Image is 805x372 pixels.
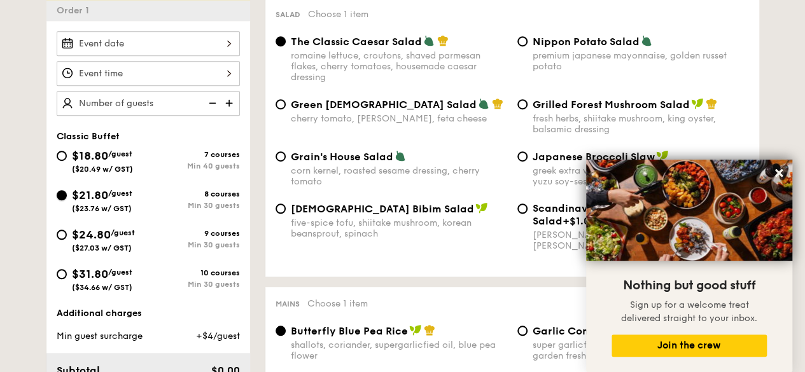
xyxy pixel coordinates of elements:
[308,9,368,20] span: Choose 1 item
[148,268,240,277] div: 10 courses
[533,202,687,227] span: Scandinavian Avocado Prawn Salad
[395,150,406,162] img: icon-vegetarian.fe4039eb.svg
[148,201,240,210] div: Min 30 guests
[517,151,528,162] input: Japanese Broccoli Slawgreek extra virgin olive oil, kizami nori, ginger, yuzu soy-sesame dressing
[276,300,300,308] span: Mains
[57,331,143,341] span: Min guest surcharge
[72,267,108,281] span: $31.80
[148,150,240,159] div: 7 courses
[291,217,507,239] div: five-spice tofu, shiitake mushroom, korean beansprout, spinach
[72,244,132,252] span: ($27.03 w/ GST)
[111,228,135,237] span: /guest
[291,340,507,361] div: shallots, coriander, supergarlicfied oil, blue pea flower
[563,215,596,227] span: +$1.00
[57,91,240,116] input: Number of guests
[72,228,111,242] span: $24.80
[291,325,408,337] span: Butterfly Blue Pea Rice
[276,326,286,336] input: Butterfly Blue Pea Riceshallots, coriander, supergarlicfied oil, blue pea flower
[57,190,67,200] input: $21.80/guest($23.76 w/ GST)8 coursesMin 30 guests
[307,298,368,309] span: Choose 1 item
[291,165,507,187] div: corn kernel, roasted sesame dressing, cherry tomato
[517,36,528,46] input: Nippon Potato Saladpremium japanese mayonnaise, golden russet potato
[291,151,393,163] span: Grain's House Salad
[276,203,286,214] input: [DEMOGRAPHIC_DATA] Bibim Saladfive-spice tofu, shiitake mushroom, korean beansprout, spinach
[202,91,221,115] img: icon-reduce.1d2dbef1.svg
[641,35,652,46] img: icon-vegetarian.fe4039eb.svg
[148,240,240,249] div: Min 30 guests
[533,99,690,111] span: Grilled Forest Mushroom Salad
[533,50,749,72] div: premium japanese mayonnaise, golden russet potato
[533,165,749,187] div: greek extra virgin olive oil, kizami nori, ginger, yuzu soy-sesame dressing
[57,230,67,240] input: $24.80/guest($27.03 w/ GST)9 coursesMin 30 guests
[769,163,789,183] button: Close
[108,189,132,198] span: /guest
[57,307,240,320] div: Additional charges
[517,326,528,336] input: Garlic Confit Aglio Oliosuper garlicfied oil, slow baked cherry tomatoes, garden fresh thyme
[409,324,422,336] img: icon-vegan.f8ff3823.svg
[623,278,755,293] span: Nothing but good stuff
[148,280,240,289] div: Min 30 guests
[612,334,767,357] button: Join the crew
[108,149,132,158] span: /guest
[291,99,477,111] span: Green [DEMOGRAPHIC_DATA] Salad
[276,151,286,162] input: Grain's House Saladcorn kernel, roasted sesame dressing, cherry tomato
[57,61,240,86] input: Event time
[148,162,240,170] div: Min 40 guests
[621,300,757,324] span: Sign up for a welcome treat delivered straight to your inbox.
[276,36,286,46] input: The Classic Caesar Saladromaine lettuce, croutons, shaved parmesan flakes, cherry tomatoes, house...
[72,188,108,202] span: $21.80
[517,99,528,109] input: Grilled Forest Mushroom Saladfresh herbs, shiitake mushroom, king oyster, balsamic dressing
[424,324,435,336] img: icon-chef-hat.a58ddaea.svg
[276,99,286,109] input: Green [DEMOGRAPHIC_DATA] Saladcherry tomato, [PERSON_NAME], feta cheese
[291,203,474,215] span: [DEMOGRAPHIC_DATA] Bibim Salad
[72,165,133,174] span: ($20.49 w/ GST)
[291,36,422,48] span: The Classic Caesar Salad
[57,31,240,56] input: Event date
[148,189,240,198] div: 8 courses
[291,50,507,83] div: romaine lettuce, croutons, shaved parmesan flakes, cherry tomatoes, housemade caesar dressing
[57,269,67,279] input: $31.80/guest($34.66 w/ GST)10 coursesMin 30 guests
[533,340,749,361] div: super garlicfied oil, slow baked cherry tomatoes, garden fresh thyme
[276,10,300,19] span: Salad
[72,149,108,163] span: $18.80
[291,113,507,124] div: cherry tomato, [PERSON_NAME], feta cheese
[533,325,653,337] span: Garlic Confit Aglio Olio
[517,203,528,214] input: Scandinavian Avocado Prawn Salad+$1.00[PERSON_NAME], [PERSON_NAME], [PERSON_NAME], red onion
[691,98,704,109] img: icon-vegan.f8ff3823.svg
[478,98,489,109] img: icon-vegetarian.fe4039eb.svg
[475,202,488,214] img: icon-vegan.f8ff3823.svg
[437,35,449,46] img: icon-chef-hat.a58ddaea.svg
[148,229,240,238] div: 9 courses
[57,131,120,142] span: Classic Buffet
[72,283,132,292] span: ($34.66 w/ GST)
[706,98,717,109] img: icon-chef-hat.a58ddaea.svg
[57,151,67,161] input: $18.80/guest($20.49 w/ GST)7 coursesMin 40 guests
[195,331,239,341] span: +$4/guest
[533,36,640,48] span: Nippon Potato Salad
[492,98,503,109] img: icon-chef-hat.a58ddaea.svg
[221,91,240,115] img: icon-add.58712e84.svg
[108,268,132,277] span: /guest
[533,230,749,251] div: [PERSON_NAME], [PERSON_NAME], [PERSON_NAME], red onion
[586,160,792,261] img: DSC07876-Edit02-Large.jpeg
[656,150,669,162] img: icon-vegan.f8ff3823.svg
[57,5,94,16] span: Order 1
[533,151,655,163] span: Japanese Broccoli Slaw
[423,35,435,46] img: icon-vegetarian.fe4039eb.svg
[72,204,132,213] span: ($23.76 w/ GST)
[533,113,749,135] div: fresh herbs, shiitake mushroom, king oyster, balsamic dressing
